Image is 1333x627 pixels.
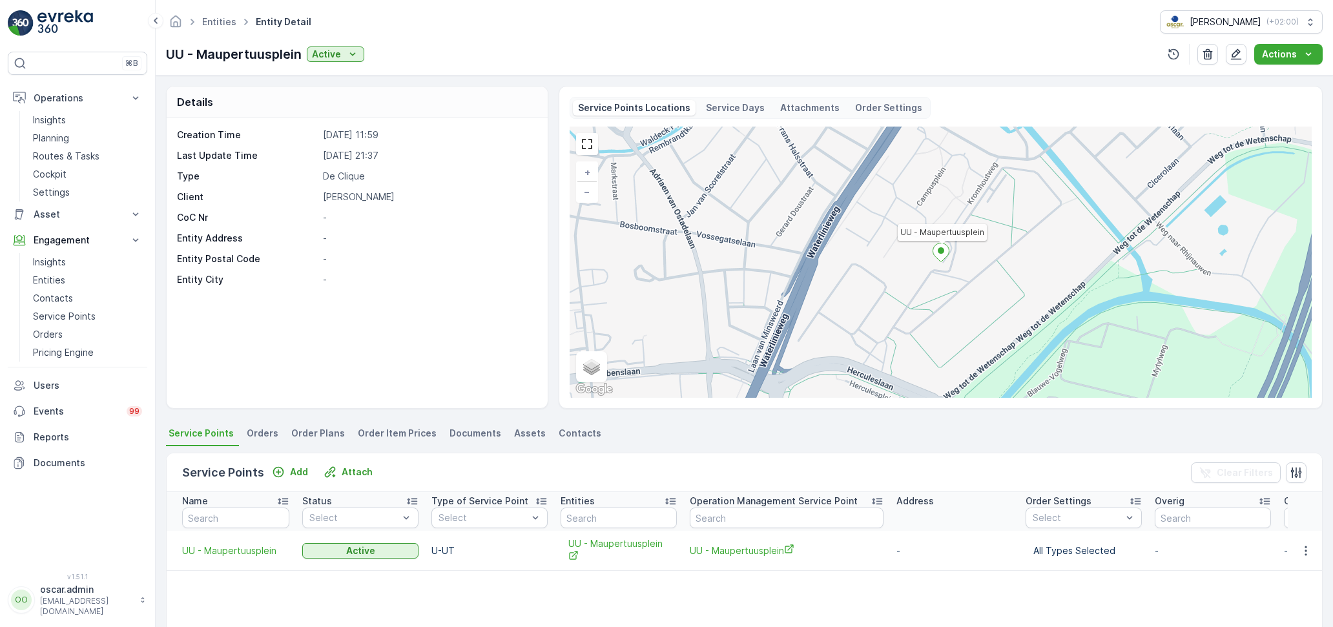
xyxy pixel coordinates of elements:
[1155,508,1271,528] input: Search
[253,15,314,28] span: Entity Detail
[34,234,121,247] p: Engagement
[177,273,318,286] p: Entity City
[307,46,364,62] button: Active
[177,149,318,162] p: Last Update Time
[8,573,147,581] span: v 1.51.1
[33,256,66,269] p: Insights
[690,508,883,528] input: Search
[8,227,147,253] button: Engagement
[169,19,183,30] a: Homepage
[578,101,690,114] p: Service Points Locations
[309,511,398,524] p: Select
[125,58,138,68] p: ⌘B
[1262,48,1297,61] p: Actions
[33,186,70,199] p: Settings
[177,170,318,183] p: Type
[514,427,546,440] span: Assets
[568,537,669,564] a: UU - Maupertuusplein
[323,211,534,224] p: -
[318,464,378,480] button: Attach
[8,450,147,476] a: Documents
[34,457,142,469] p: Documents
[1217,466,1273,479] p: Clear Filters
[323,273,534,286] p: -
[1155,544,1271,557] p: -
[33,168,67,181] p: Cockpit
[323,149,534,162] p: [DATE] 21:37
[358,427,437,440] span: Order Item Prices
[33,292,73,305] p: Contacts
[577,182,597,201] a: Zoom Out
[342,466,373,478] p: Attach
[177,128,318,141] p: Creation Time
[33,274,65,287] p: Entities
[11,590,32,610] div: OO
[577,134,597,154] a: View Fullscreen
[323,128,534,141] p: [DATE] 11:59
[1266,17,1299,27] p: ( +02:00 )
[577,163,597,182] a: Zoom In
[290,466,308,478] p: Add
[182,508,289,528] input: Search
[8,10,34,36] img: logo
[559,427,601,440] span: Contacts
[33,150,99,163] p: Routes & Tasks
[896,495,934,508] p: Address
[177,94,213,110] p: Details
[573,381,615,398] a: Open this area in Google Maps (opens a new window)
[34,431,142,444] p: Reports
[28,325,147,344] a: Orders
[690,495,858,508] p: Operation Management Service Point
[780,101,840,114] p: Attachments
[28,253,147,271] a: Insights
[577,353,606,381] a: Layers
[34,379,142,392] p: Users
[8,373,147,398] a: Users
[33,132,69,145] p: Planning
[323,252,534,265] p: -
[169,427,234,440] span: Service Points
[182,544,289,557] a: UU - Maupertuusplein
[1191,462,1281,483] button: Clear Filters
[1033,511,1122,524] p: Select
[302,495,332,508] p: Status
[37,10,93,36] img: logo_light-DOdMpM7g.png
[8,85,147,111] button: Operations
[323,190,534,203] p: [PERSON_NAME]
[33,310,96,323] p: Service Points
[291,427,345,440] span: Order Plans
[706,101,765,114] p: Service Days
[33,346,94,359] p: Pricing Engine
[33,328,63,341] p: Orders
[449,427,501,440] span: Documents
[202,16,236,27] a: Entities
[8,398,147,424] a: Events99
[247,427,278,440] span: Orders
[346,544,375,557] p: Active
[855,101,922,114] p: Order Settings
[28,183,147,201] a: Settings
[1033,544,1134,557] p: All Types Selected
[177,190,318,203] p: Client
[129,406,139,416] p: 99
[302,543,418,559] button: Active
[177,232,318,245] p: Entity Address
[177,211,318,224] p: CoC Nr
[8,424,147,450] a: Reports
[1026,495,1091,508] p: Order Settings
[690,544,883,557] a: UU - Maupertuusplein
[28,165,147,183] a: Cockpit
[28,307,147,325] a: Service Points
[8,201,147,227] button: Asset
[1166,15,1184,29] img: basis-logo_rgb2x.png
[1284,495,1314,508] p: Overig
[431,544,548,557] p: U-UT
[1190,15,1261,28] p: [PERSON_NAME]
[177,252,318,265] p: Entity Postal Code
[40,583,133,596] p: oscar.admin
[1254,44,1323,65] button: Actions
[28,271,147,289] a: Entities
[34,92,121,105] p: Operations
[34,208,121,221] p: Asset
